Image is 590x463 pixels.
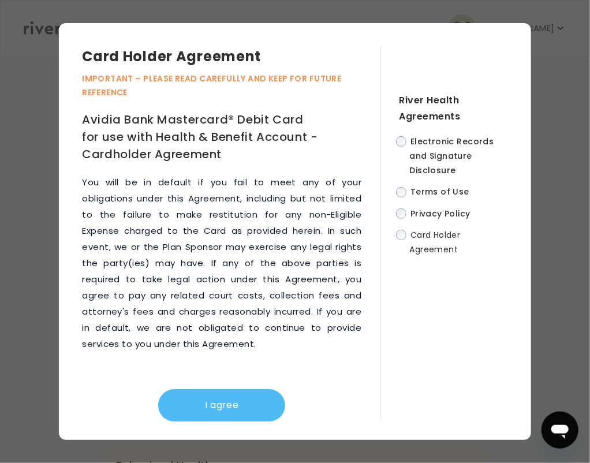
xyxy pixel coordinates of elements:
iframe: Button to launch messaging window [542,412,578,449]
p: IMPORTANT – PLEASE READ CAREFULLY AND KEEP FOR FUTURE REFERENCE [82,72,380,99]
h1: Avidia Bank Mastercard® Debit Card for use with Health & Benefit Account - Cardholder Agreement [82,111,320,163]
span: Terms of Use [410,186,469,198]
span: Privacy Policy [410,208,470,219]
p: You will be in default if you fail to meet any of your obligations under this Agreement, includin... [82,174,361,352]
h3: Card Holder Agreement [82,46,380,67]
span: Card Holder Agreement [410,229,461,255]
button: I agree [158,389,285,421]
h4: River Health Agreements [399,92,508,125]
span: Electronic Records and Signature Disclosure [410,136,494,176]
